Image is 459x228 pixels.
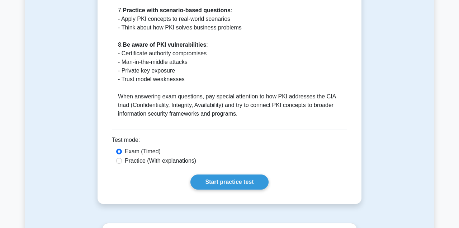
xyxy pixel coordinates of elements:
a: Start practice test [190,175,268,190]
label: Practice (With explanations) [125,157,196,165]
b: Be aware of PKI vulnerabilities [123,42,206,48]
div: Test mode: [112,136,347,147]
label: Exam (Timed) [125,147,161,156]
b: Practice with scenario-based questions [123,7,231,13]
